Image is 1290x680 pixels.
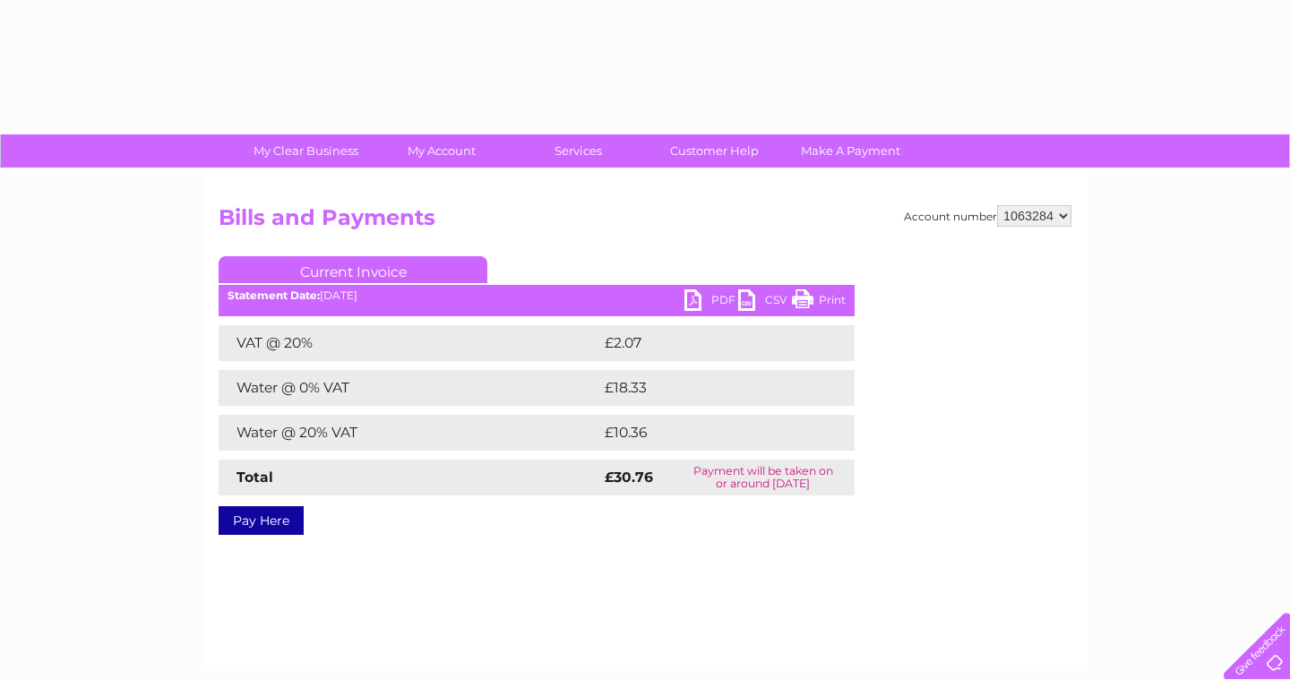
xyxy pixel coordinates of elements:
a: PDF [684,289,738,315]
td: Payment will be taken on or around [DATE] [671,460,855,495]
td: Water @ 20% VAT [219,415,600,451]
strong: Total [236,469,273,486]
a: CSV [738,289,792,315]
strong: £30.76 [605,469,653,486]
a: Customer Help [641,134,788,168]
td: Water @ 0% VAT [219,370,600,406]
a: Current Invoice [219,256,487,283]
td: £10.36 [600,415,817,451]
h2: Bills and Payments [219,205,1071,239]
a: Services [504,134,652,168]
a: Print [792,289,846,315]
div: [DATE] [219,289,855,302]
div: Account number [904,205,1071,227]
a: My Account [368,134,516,168]
b: Statement Date: [228,288,320,302]
a: My Clear Business [232,134,380,168]
a: Make A Payment [777,134,924,168]
td: £2.07 [600,325,813,361]
td: £18.33 [600,370,817,406]
a: Pay Here [219,506,304,535]
td: VAT @ 20% [219,325,600,361]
